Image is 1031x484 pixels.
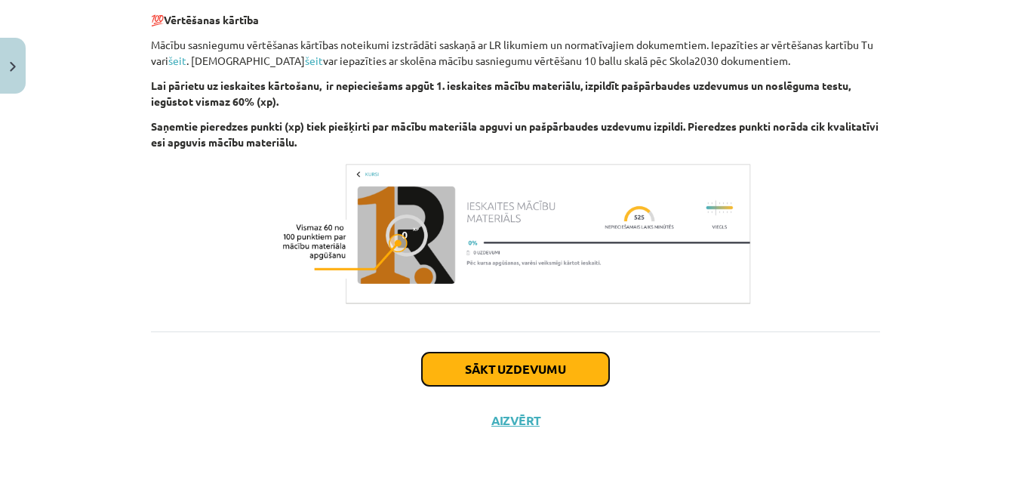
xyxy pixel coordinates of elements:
p: Mācību sasniegumu vērtēšanas kārtības noteikumi izstrādāti saskaņā ar LR likumiem un normatīvajie... [151,37,880,69]
b: Saņemtie pieredzes punkti (xp) tiek piešķirti par mācību materiāla apguvi un pašpārbaudes uzdevum... [151,119,879,149]
button: Sākt uzdevumu [422,353,609,386]
a: šeit [168,54,186,67]
b: Vērtēšanas kārtība [164,13,259,26]
a: šeit [305,54,323,67]
button: Aizvērt [487,413,544,428]
img: icon-close-lesson-0947bae3869378f0d4975bcd49f059093ad1ed9edebbc8119c70593378902aed.svg [10,62,16,72]
b: Lai pārietu uz ieskaites kārtošanu, ir nepieciešams apgūt 1. ieskaites mācību materiālu, izpildīt... [151,79,851,108]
